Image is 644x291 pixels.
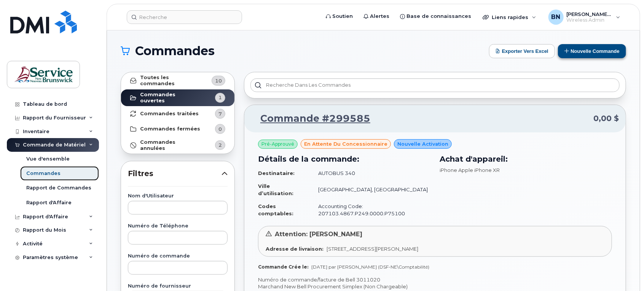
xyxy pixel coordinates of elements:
span: 7 [218,110,222,118]
span: [STREET_ADDRESS][PERSON_NAME] [327,246,418,252]
h3: Achat d'appareil: [440,153,612,165]
a: Toutes les commandes10 [121,72,234,89]
strong: Commandes ouvertes [140,92,201,104]
strong: Commandes fermées [140,126,200,132]
span: Commandes [135,45,215,57]
strong: Commande Crée le: [258,264,308,270]
span: Attention: [PERSON_NAME] [275,231,362,238]
strong: Adresse de livraison: [266,246,324,252]
td: Accounting Code: 207103.4867.P249.0000.P75100 [311,200,430,220]
strong: Toutes les commandes [140,75,201,87]
button: Exporter vers Excel [489,44,555,58]
span: 10 [215,77,222,84]
button: Nouvelle commande [558,44,626,58]
strong: Ville d’utilisation: [258,183,293,196]
strong: Destinataire: [258,170,295,176]
span: [DATE] par [PERSON_NAME] (DSF-NE\Comptabilité) [311,264,429,270]
h3: Détails de la commande: [258,153,430,165]
input: Recherche dans les commandes [250,78,620,92]
strong: Commandes annulées [140,139,201,151]
p: Numéro de commande/facture de Bell 3011020 [258,276,612,283]
span: en attente du concessionnaire [304,140,387,148]
td: AUTOBUS 340 [311,167,430,180]
label: Numéro de Téléphone [128,224,228,229]
span: iPhone Apple iPhone XR [440,167,500,173]
span: Nouvelle activation [397,140,448,148]
a: Commande #299585 [251,112,370,126]
span: 1 [218,94,222,101]
label: Numéro de fournisseur [128,284,228,289]
p: Marchand New Bell Procurement Simplex (Non Chargeable) [258,283,612,290]
span: 0 [218,126,222,133]
span: Filtres [128,168,222,179]
strong: Commandes traitées [140,111,199,117]
label: Nom d'Utilisateur [128,194,228,199]
a: Commandes fermées0 [121,121,234,137]
a: Commandes traitées7 [121,106,234,121]
span: 2 [218,142,222,149]
td: [GEOGRAPHIC_DATA], [GEOGRAPHIC_DATA] [311,180,430,200]
label: Numéro de commande [128,254,228,259]
span: Pré-Approuvé [261,141,294,148]
span: 0,00 $ [593,113,619,124]
a: Commandes ouvertes1 [121,89,234,107]
strong: Codes comptables: [258,203,293,216]
a: Commandes annulées2 [121,137,234,154]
